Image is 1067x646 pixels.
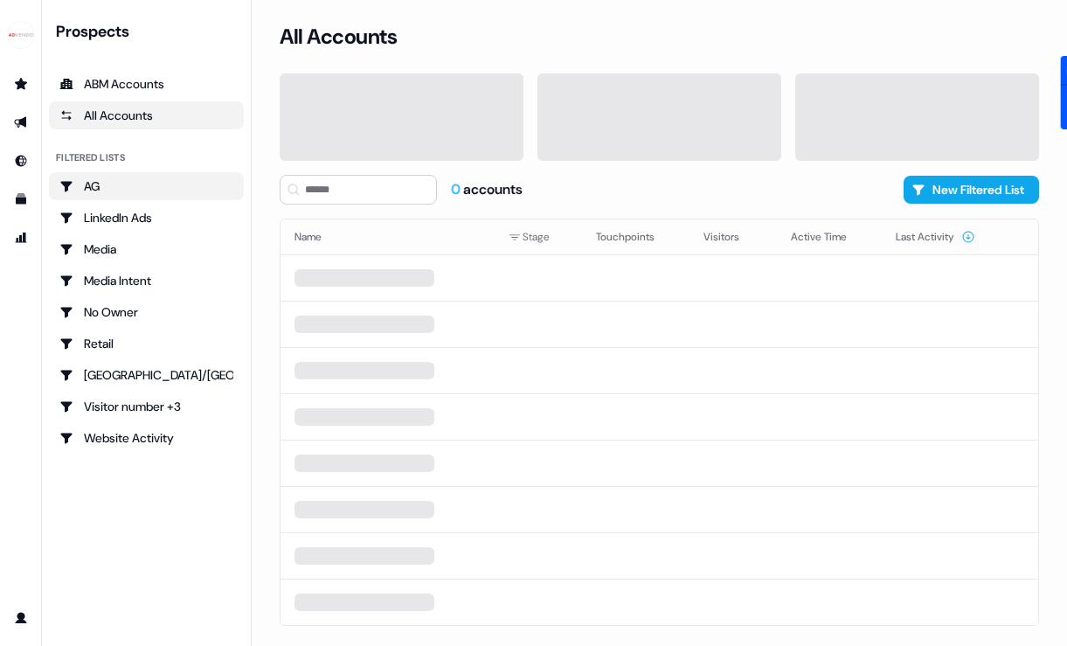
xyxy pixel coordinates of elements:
div: [GEOGRAPHIC_DATA]/[GEOGRAPHIC_DATA] [59,366,233,384]
a: Go to Retail [49,330,244,358]
a: All accounts [49,101,244,129]
div: Retail [59,335,233,352]
a: Go to Inbound [7,147,35,175]
button: Visitors [703,221,760,253]
button: New Filtered List [904,176,1039,204]
a: Go to templates [7,185,35,213]
button: Last Activity [896,221,975,253]
div: All Accounts [59,107,233,124]
a: Go to AG [49,172,244,200]
div: accounts [451,180,523,199]
div: Stage [509,228,568,246]
a: Go to Website Activity [49,424,244,452]
div: No Owner [59,303,233,321]
div: ABM Accounts [59,75,233,93]
a: ABM Accounts [49,70,244,98]
div: Filtered lists [56,150,125,165]
a: Go to profile [7,604,35,632]
a: Go to No Owner [49,298,244,326]
a: Go to LinkedIn Ads [49,204,244,232]
div: Website Activity [59,429,233,447]
div: Media Intent [59,272,233,289]
a: Go to USA/Canada [49,361,244,389]
button: Active Time [791,221,868,253]
span: 0 [451,180,463,198]
div: Prospects [56,21,244,42]
div: AG [59,177,233,195]
button: Touchpoints [596,221,676,253]
div: LinkedIn Ads [59,209,233,226]
div: Visitor number +3 [59,398,233,415]
a: Go to prospects [7,70,35,98]
a: Go to Media [49,235,244,263]
a: Go to Visitor number +3 [49,392,244,420]
a: Go to Media Intent [49,267,244,295]
th: Name [281,219,495,254]
h3: All Accounts [280,24,397,50]
div: Media [59,240,233,258]
a: Go to attribution [7,224,35,252]
a: Go to outbound experience [7,108,35,136]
